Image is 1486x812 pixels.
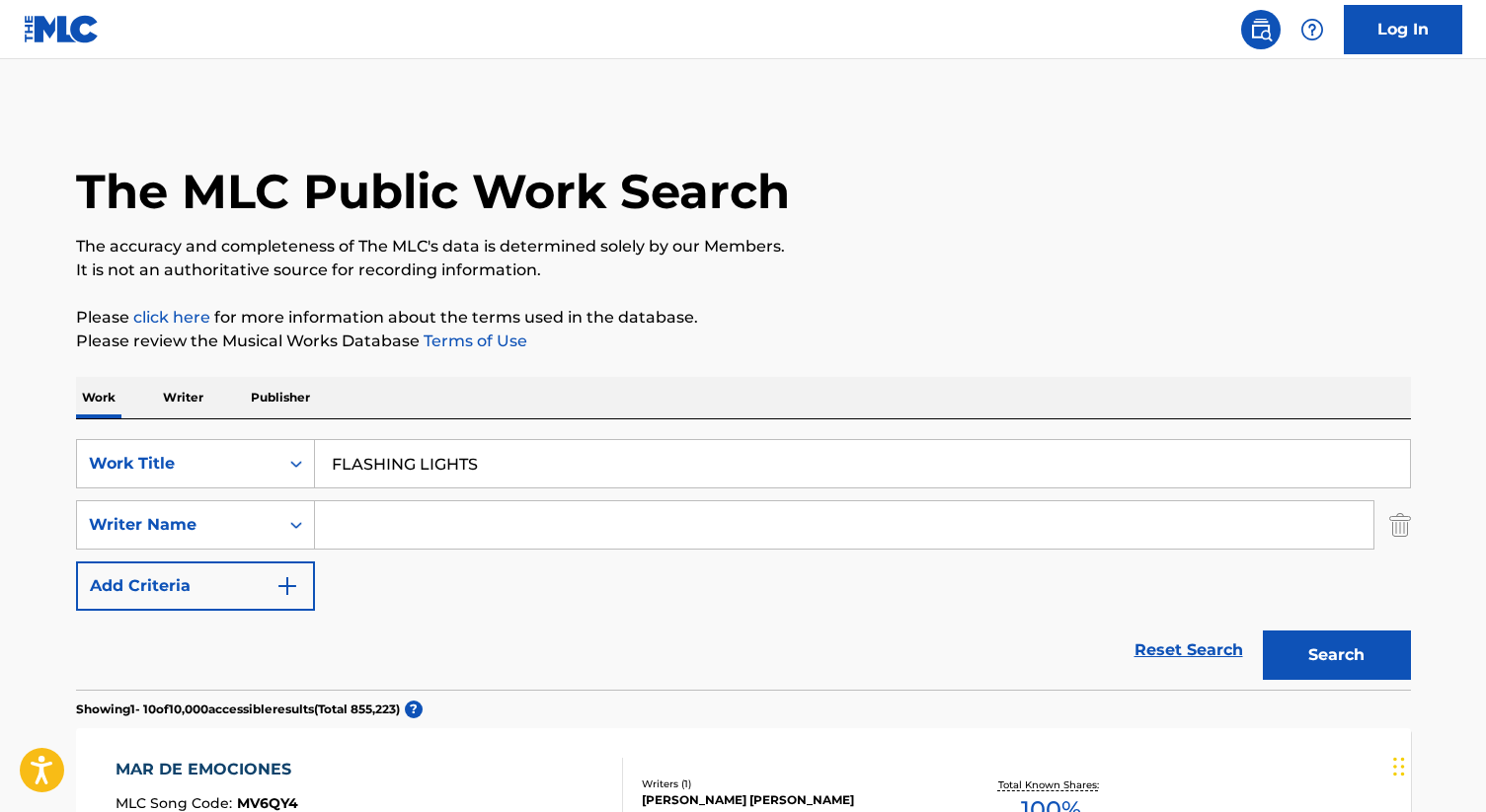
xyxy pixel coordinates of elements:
[76,561,315,611] button: Add Criteria
[89,452,267,476] div: Work Title
[76,377,121,418] p: Work
[76,162,790,221] h1: The MLC Public Work Search
[157,377,209,418] p: Writer
[116,794,237,812] span: MLC Song Code :
[89,513,267,537] div: Writer Name
[420,332,527,350] a: Terms of Use
[642,791,940,809] div: [PERSON_NAME] [PERSON_NAME]
[998,777,1104,792] p: Total Known Shares:
[1241,10,1281,49] a: Public Search
[237,794,298,812] span: MV6QY4
[245,377,316,418] p: Publisher
[133,308,210,327] a: click here
[76,701,400,718] p: Showing 1 - 10 of 10,000 accessible results (Total 855,223 )
[1389,500,1411,550] img: Delete Criterion
[76,439,1411,690] form: Search Form
[1292,10,1332,49] div: Help
[76,306,1411,330] p: Please for more information about the terms used in the database.
[1263,630,1411,680] button: Search
[116,758,301,781] div: MAR DE EMOCIONES
[642,776,940,791] div: Writers ( 1 )
[405,701,423,718] span: ?
[1125,628,1253,672] a: Reset Search
[1344,5,1462,54] a: Log In
[76,330,1411,353] p: Please review the Musical Works Database
[1393,737,1405,796] div: Drag
[1387,717,1486,812] iframe: Chat Widget
[1300,18,1324,41] img: help
[24,15,100,43] img: MLC Logo
[76,258,1411,282] p: It is not an authoritative source for recording information.
[1249,18,1273,41] img: search
[275,574,299,598] img: 9d2ae6d4665cec9f34b9.svg
[76,235,1411,258] p: The accuracy and completeness of The MLC's data is determined solely by our Members.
